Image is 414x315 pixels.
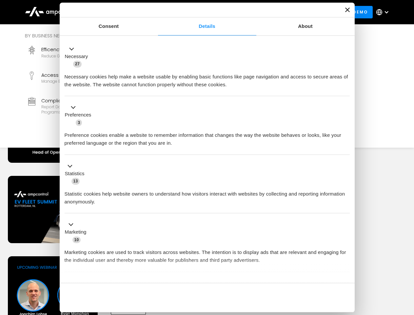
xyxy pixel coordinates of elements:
div: Reduce grid contraints and fuel costs [41,53,117,59]
label: Marketing [65,228,87,236]
button: Marketing (10) [65,221,90,244]
div: Statistic cookies help website owners to understand how visitors interact with websites by collec... [65,185,350,206]
div: Compliance [41,97,127,104]
a: Consent [60,17,158,35]
label: Necessary [65,53,88,60]
div: Access Control [41,72,120,79]
button: Preferences (3) [65,104,95,127]
span: 10 [72,237,81,243]
div: Efficency [41,46,117,53]
div: Necessary cookies help make a website usable by enabling basic functions like page navigation and... [65,68,350,89]
a: ComplianceReport data and stay compliant with EV programs [25,94,130,117]
div: Preference cookies enable a website to remember information that changes the way the website beha... [65,126,350,147]
div: Marketing cookies are used to track visitors across websites. The intention is to display ads tha... [65,243,350,264]
div: Manage EV charger security and access [41,79,120,84]
span: 13 [71,178,80,184]
button: Close banner [345,8,350,12]
button: Okay [255,288,349,307]
a: About [256,17,355,35]
div: By business need [25,32,237,39]
a: Details [158,17,256,35]
div: Report data and stay compliant with EV programs [41,104,127,115]
button: Unclassified (2) [65,279,118,287]
button: Necessary (27) [65,45,92,68]
span: 2 [108,280,114,287]
button: Statistics (13) [65,162,89,185]
span: 3 [76,119,82,126]
a: EfficencyReduce grid contraints and fuel costs [25,43,130,66]
label: Statistics [65,170,85,178]
label: Preferences [65,111,91,119]
a: Access ControlManage EV charger security and access [25,69,130,92]
span: 27 [73,61,82,67]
